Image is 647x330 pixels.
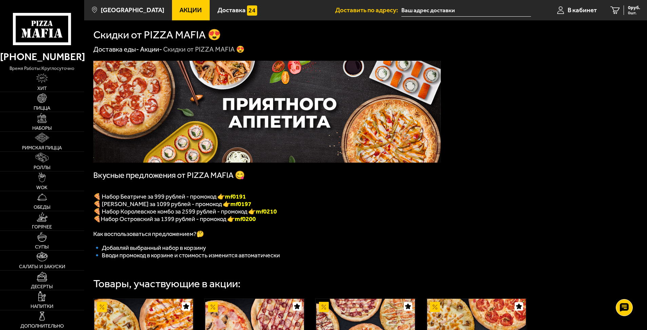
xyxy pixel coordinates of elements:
[101,7,164,13] span: [GEOGRAPHIC_DATA]
[36,185,47,190] span: WOK
[93,230,204,238] span: Как воспользоваться предложением?🤔
[93,278,241,289] div: Товары, участвующие в акции:
[101,215,256,223] span: Набор Островский за 1399 рублей - промокод 👉
[235,215,256,223] b: mf0200
[256,208,277,215] span: mf0210
[31,304,53,309] span: Напитки
[335,7,401,13] span: Доставить по адресу:
[20,324,64,329] span: Дополнительно
[230,200,251,208] b: mf0197
[430,302,440,312] img: Акционный
[32,126,52,131] span: Наборы
[247,5,257,16] img: 15daf4d41897b9f0e9f617042186c801.svg
[93,208,256,215] span: 🍕 Набор Королевское комбо за 2599 рублей - промокод 👉
[179,7,202,13] span: Акции
[93,215,101,223] font: 🍕
[93,200,251,208] span: 🍕 [PERSON_NAME] за 1099 рублей - промокод 👉
[34,165,51,170] span: Роллы
[401,4,531,17] span: Выборгское шоссе, 5к1В
[34,106,50,111] span: Пицца
[93,45,139,53] a: Доставка еды-
[93,170,245,180] span: Вкусные предложения от PIZZA MAFIA 😋
[93,30,221,40] h1: Скидки от PIZZA MAFIA 😍
[93,61,441,163] img: 1024x1024
[97,302,107,312] img: Акционный
[628,5,640,10] span: 0 руб.
[34,205,51,210] span: Обеды
[401,4,531,17] input: Ваш адрес доставки
[93,193,246,200] span: 🍕 Набор Беатриче за 999 рублей - промокод 👉
[319,302,329,312] img: Акционный
[140,45,162,53] a: Акции-
[37,86,47,91] span: Хит
[35,244,49,250] span: Супы
[31,284,53,289] span: Десерты
[208,302,218,312] img: Акционный
[568,7,597,13] span: В кабинет
[225,193,246,200] b: mf0191
[32,224,52,230] span: Горячее
[628,11,640,15] span: 0 шт.
[217,7,246,13] span: Доставка
[163,45,245,54] div: Скидки от PIZZA MAFIA 😍
[22,145,62,150] span: Римская пицца
[19,264,65,269] span: Салаты и закуски
[93,244,206,252] span: 🔹 Добавляй выбранный набор в корзину
[93,252,280,259] span: 🔹 Вводи промокод в корзине и стоимость изменится автоматически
